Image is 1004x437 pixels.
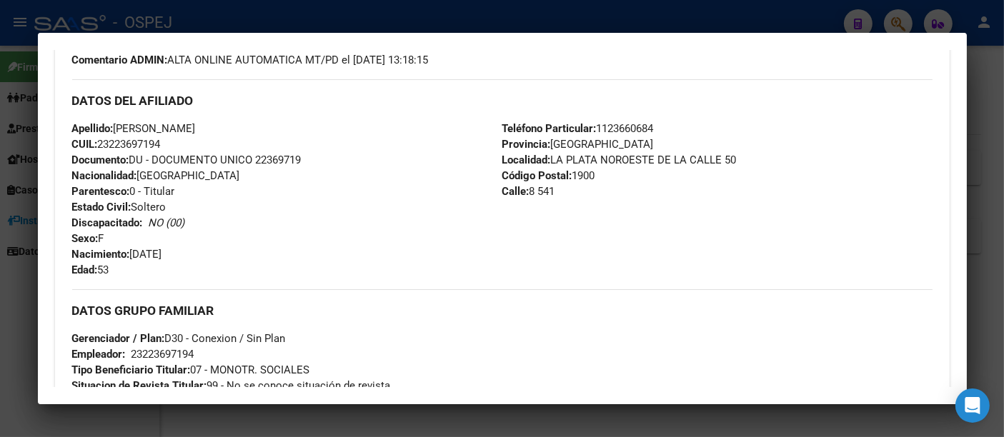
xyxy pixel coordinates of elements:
strong: Documento: [72,154,129,166]
strong: Localidad: [502,154,551,166]
div: 23223697194 [131,346,194,362]
strong: Tipo Beneficiario Titular: [72,363,191,376]
strong: Código Postal: [502,169,572,182]
span: ALTA ONLINE AUTOMATICA MT/PD el [DATE] 13:18:15 [72,52,429,68]
strong: Parentesco: [72,185,130,198]
strong: Sexo: [72,232,99,245]
strong: Apellido: [72,122,114,135]
strong: Nacimiento: [72,248,130,261]
span: [PERSON_NAME] [72,122,196,135]
strong: Teléfono Particular: [502,122,597,135]
span: DU - DOCUMENTO UNICO 22369719 [72,154,302,166]
span: Soltero [72,201,166,214]
span: 23223697194 [72,138,161,151]
span: 53 [72,263,109,276]
h3: DATOS DEL AFILIADO [72,93,933,109]
span: D30 - Conexion / Sin Plan [72,332,286,345]
span: [DATE] [72,248,162,261]
strong: Discapacitado: [72,216,143,229]
span: 1123660684 [502,122,654,135]
strong: Nacionalidad: [72,169,137,182]
strong: Provincia: [502,138,551,151]
strong: Estado Civil: [72,201,131,214]
span: LA PLATA NOROESTE DE LA CALLE 50 [502,154,737,166]
strong: CUIL: [72,138,98,151]
h3: DATOS GRUPO FAMILIAR [72,303,933,318]
span: 07 - MONOTR. SOCIALES [72,363,310,376]
span: 0 - Titular [72,185,175,198]
span: 1900 [502,169,595,182]
strong: Empleador: [72,348,126,361]
strong: Calle: [502,185,530,198]
span: F [72,232,104,245]
strong: Comentario ADMIN: [72,54,168,66]
strong: Gerenciador / Plan: [72,332,165,345]
strong: Situacion de Revista Titular: [72,379,207,392]
i: NO (00) [149,216,185,229]
span: [GEOGRAPHIC_DATA] [502,138,654,151]
span: 8 541 [502,185,555,198]
span: [GEOGRAPHIC_DATA] [72,169,240,182]
div: Open Intercom Messenger [955,388,990,423]
span: 99 - No se conoce situación de revista [72,379,391,392]
strong: Edad: [72,263,98,276]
